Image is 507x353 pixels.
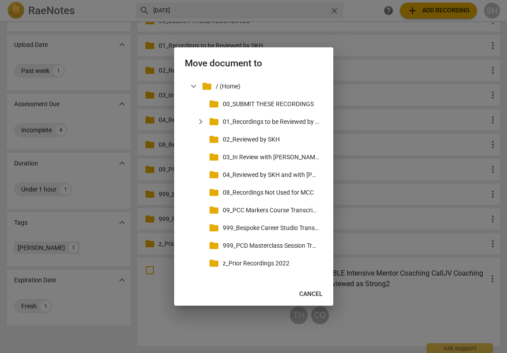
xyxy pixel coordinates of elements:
[223,135,319,144] p: 02_Reviewed by SKH
[223,117,319,127] p: 01_Recordings to be Reviewed by SKH
[209,240,219,251] span: folder
[299,290,323,299] span: Cancel
[223,100,319,109] p: 00_SUBMIT THESE RECORDINGS
[223,188,319,197] p: 08_Recordings Not Used for MCC
[223,241,319,250] p: 999_PCD Masterclass Session Transcripts
[223,223,319,233] p: 999_Bespoke Career Studio Transcripts
[223,259,319,268] p: z_Prior Recordings 2022
[195,116,206,127] span: expand_more
[209,134,219,145] span: folder
[209,116,219,127] span: folder
[188,81,199,92] span: expand_more
[209,223,219,233] span: folder
[209,187,219,198] span: folder
[209,258,219,269] span: folder
[223,206,319,215] p: 09_PCC Markers Course Transcripts
[202,81,212,92] span: folder
[216,82,319,91] p: / (Home)
[292,286,330,302] button: Cancel
[223,153,319,162] p: 03_In Review with Lyssa
[209,152,219,162] span: folder
[223,170,319,180] p: 04_Reviewed by SKH and with Lyssa
[185,58,323,69] h2: Move document to
[209,205,219,215] span: folder
[209,169,219,180] span: folder
[209,99,219,109] span: folder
